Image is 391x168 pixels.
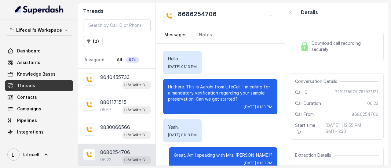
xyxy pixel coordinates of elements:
nav: Tabs [163,27,277,43]
p: Details [301,9,318,16]
a: Contacts [5,92,73,103]
p: LifeCell's Call Assistant [124,107,149,113]
span: [DATE] 01:13 PM [244,161,272,166]
a: Lifecell [5,146,73,163]
span: Download call recording securely [312,40,376,52]
a: Messages [163,27,188,43]
p: Lifecell's Workspace [16,27,62,34]
span: Call Duration [295,100,321,106]
p: 8801171515 [100,98,126,106]
span: Call From [295,111,314,117]
span: [DATE] 01:13 PM [244,105,272,109]
span: Call ID [295,89,308,95]
span: [DATE] 01:13 PM [168,64,197,69]
span: Pipelines [17,117,37,123]
a: Pipelines [5,115,73,126]
a: Campaigns [5,103,73,114]
span: 06:23 [367,100,378,106]
p: Hello. [168,56,197,62]
span: Integrations [17,129,44,135]
p: 05:57 [100,107,111,113]
a: Assistants [5,57,73,68]
p: LifeCell's Call Assistant [124,82,149,88]
span: [DATE] 1:12:55 PM GMT+5:30 [325,122,378,134]
a: All974 [115,52,141,68]
img: Lock Icon [300,42,309,51]
span: Start time [295,122,320,134]
h2: Threads [83,7,151,15]
span: 8686254706 [352,111,378,117]
span: Assistants [17,59,40,66]
p: LifeCell's Call Assistant [124,132,149,138]
button: Lifecell's Workspace [5,25,73,36]
a: Knowledge Bases [5,69,73,80]
a: Assigned [83,52,106,68]
a: API Settings [5,138,73,149]
p: 8686254706 [100,148,130,156]
img: light.svg [15,5,64,15]
span: 74101780741757922174 [335,89,378,95]
nav: Tabs [83,52,151,68]
span: [DATE] 01:13 PM [168,133,197,138]
h2: 8686254706 [178,10,217,22]
input: Search by Call ID or Phone Number [83,20,151,31]
a: Dashboard [5,45,73,56]
text: LI [12,152,16,158]
a: Notes [198,27,213,43]
span: Conversation Details [295,78,340,84]
span: Contacts [17,94,37,100]
p: Great. Am I speaking with Mrs. [PERSON_NAME]? [174,152,272,158]
p: 9640455733 [100,73,130,81]
p: Yeah. [168,124,197,130]
span: API Settings [17,141,44,147]
span: Knowledge Bases [17,71,56,77]
span: Threads [17,83,35,89]
button: (0) [83,36,103,47]
span: Campaigns [17,106,41,112]
a: Integrations [5,127,73,138]
p: LifeCell's Call Assistant [124,157,149,163]
a: Threads [5,80,73,91]
p: 06:23 [100,157,111,163]
span: Lifecell [23,152,39,158]
span: 974 [126,57,139,63]
span: Extraction Details [295,152,334,158]
p: 9830066566 [100,123,130,131]
p: Hi there. This is Aarohi from LifeCell. I'm calling for a mandatory verification regarding your s... [168,84,272,102]
span: Dashboard [17,48,41,54]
